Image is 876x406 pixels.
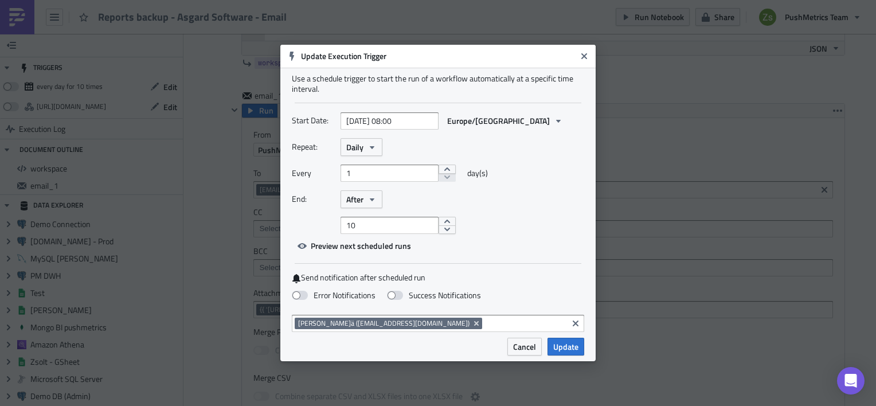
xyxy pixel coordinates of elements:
[507,338,542,356] button: Cancel
[292,290,376,300] label: Error Notifications
[292,190,335,208] label: End:
[439,225,456,235] button: decrement
[441,112,569,130] button: Europe/[GEOGRAPHIC_DATA]
[341,112,439,130] input: YYYY-MM-DD HH:mm
[837,367,865,395] div: Open Intercom Messenger
[553,341,578,353] span: Update
[387,290,481,300] label: Success Notifications
[467,165,488,182] span: day(s)
[472,318,482,329] button: Remove Tag
[298,319,470,328] span: [PERSON_NAME]ä ([EMAIL_ADDRESS][DOMAIN_NAME])
[513,341,536,353] span: Cancel
[547,338,584,356] button: Update
[292,165,335,182] label: Every
[5,5,574,14] body: Rich Text Area. Press ALT-0 for help.
[439,217,456,226] button: increment
[292,272,584,283] label: Send notification after scheduled run
[346,193,363,205] span: After
[311,240,411,252] span: Preview next scheduled runs
[292,112,335,129] label: Start Date:
[292,73,584,94] div: Use a schedule trigger to start the run of a workflow automatically at a specific time interval.
[341,190,382,208] button: After
[301,51,576,61] h6: Update Execution Trigger
[447,115,550,127] span: Europe/[GEOGRAPHIC_DATA]
[569,317,582,330] button: Clear selected items
[292,138,335,155] label: Repeat:
[439,173,456,182] button: decrement
[292,237,417,255] button: Preview next scheduled runs
[346,141,363,153] span: Daily
[439,165,456,174] button: increment
[341,138,382,156] button: Daily
[576,48,593,65] button: Close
